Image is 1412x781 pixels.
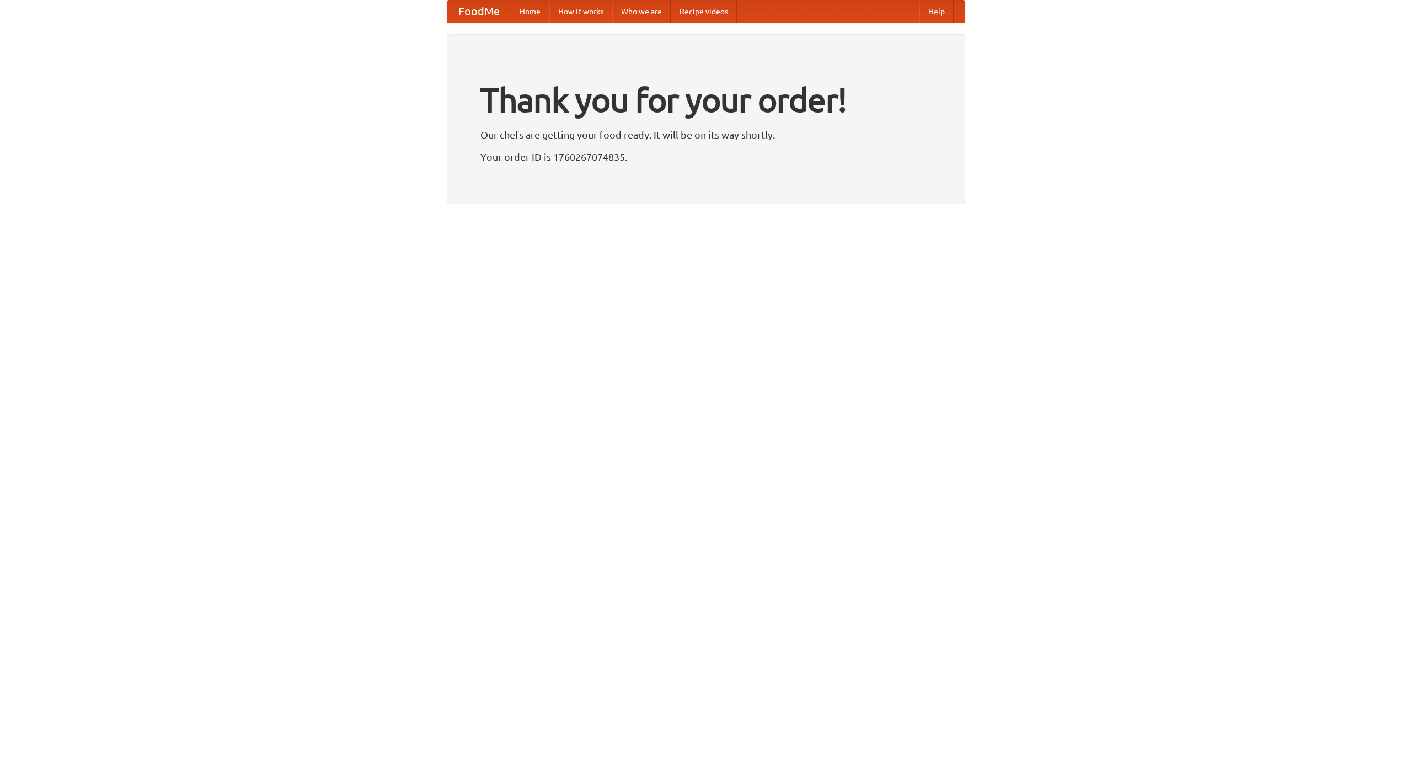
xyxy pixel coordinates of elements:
p: Our chefs are getting your food ready. It will be on its way shortly. [480,126,932,143]
p: Your order ID is 1760267074835. [480,148,932,165]
a: FoodMe [447,1,511,23]
a: Home [511,1,549,23]
h1: Thank you for your order! [480,73,932,126]
a: How it works [549,1,612,23]
a: Recipe videos [671,1,737,23]
a: Help [919,1,954,23]
a: Who we are [612,1,671,23]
